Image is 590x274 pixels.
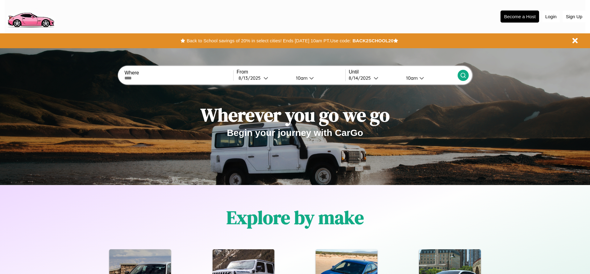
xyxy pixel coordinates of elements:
img: logo [5,3,57,29]
button: Become a Host [501,11,539,23]
button: Back to School savings of 20% in select cities! Ends [DATE] 10am PT.Use code: [185,36,352,45]
button: Sign Up [563,11,585,22]
button: 10am [401,75,457,81]
div: 8 / 13 / 2025 [239,75,264,81]
div: 10am [293,75,309,81]
button: 8/13/2025 [237,75,291,81]
b: BACK2SCHOOL20 [352,38,393,43]
div: 8 / 14 / 2025 [349,75,374,81]
h1: Explore by make [226,205,364,230]
label: Where [124,70,233,76]
div: 10am [403,75,419,81]
button: 10am [291,75,345,81]
button: Login [542,11,560,22]
label: Until [349,69,457,75]
label: From [237,69,345,75]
